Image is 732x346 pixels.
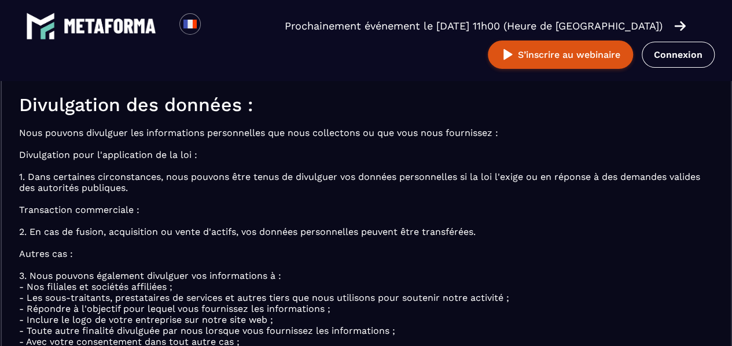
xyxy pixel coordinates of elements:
img: logo [64,19,156,34]
p: 3. Nous pouvons également divulguer vos informations à : [19,270,713,281]
img: play [501,47,515,62]
p: - Les sous-traitants, prestataires de services et autres tiers que nous utilisons pour soutenir n... [19,292,713,303]
p: - Répondre à l'objectif pour lequel vous fournissez les informations ; [19,303,713,314]
img: arrow-right [674,20,686,32]
p: - Nos filiales et sociétés affiliées ; [19,281,713,292]
p: - Toute autre finalité divulguée par nous lorsque vous fournissez les informations ; [19,325,713,336]
h2: Divulgation des données : [19,93,713,116]
p: Divulgation pour l'application de la loi : [19,149,713,160]
p: - Inclure le logo de votre entreprise sur notre site web ; [19,314,713,325]
div: Search for option [201,13,229,39]
p: 1. Dans certaines circonstances, nous pouvons être tenus de divulguer vos données personnelles si... [19,171,713,193]
img: fr [183,17,197,31]
p: Prochainement événement le [DATE] 11h00 (Heure de [GEOGRAPHIC_DATA]) [285,18,663,34]
a: Connexion [642,42,715,68]
button: S’inscrire au webinaire [488,41,633,69]
input: Search for option [211,19,219,33]
p: 2. En cas de fusion, acquisition ou vente d'actifs, vos données personnelles peuvent être transfé... [19,226,713,237]
p: Autres cas : [19,248,713,259]
p: Nous pouvons divulguer les informations personnelles que nous collectons ou que vous nous fournis... [19,127,713,138]
p: Transaction commerciale : [19,204,713,215]
img: logo [26,12,55,41]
